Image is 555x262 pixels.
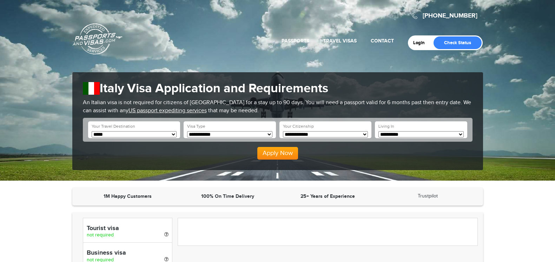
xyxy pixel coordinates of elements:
strong: 100% On Time Delivery [201,193,254,199]
label: Living In [378,123,394,129]
a: Trustpilot [418,193,438,199]
label: Your Citizenship [283,123,314,129]
h4: Business visa [87,250,169,257]
label: Visa Type [187,123,205,129]
strong: 25+ Years of Experience [300,193,355,199]
a: Passports [282,38,309,44]
label: Your Travel Destination [92,123,135,129]
a: Contact [371,38,394,44]
a: Travel Visas [323,38,357,44]
span: not required [87,232,114,238]
strong: 1M Happy Customers [104,193,152,199]
a: US passport expediting services [128,107,207,114]
button: Apply Now [257,147,298,160]
p: An Italian visa is not required for citizens of [GEOGRAPHIC_DATA] for a stay up to 90 days. You w... [83,99,473,115]
h4: Tourist visa [87,225,169,232]
a: Passports & [DOMAIN_NAME] [73,23,123,55]
a: Check Status [434,36,482,49]
a: Login [413,40,430,46]
h1: Italy Visa Application and Requirements [83,81,473,96]
a: [PHONE_NUMBER] [423,12,477,20]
